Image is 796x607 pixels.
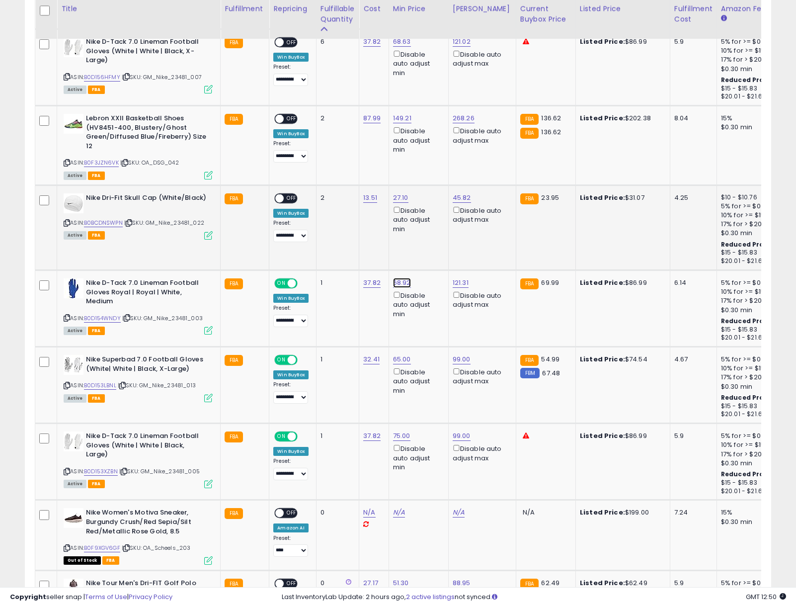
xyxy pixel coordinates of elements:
small: FBA [225,278,243,289]
div: ASIN: [64,355,213,401]
b: Lebron XXII Basketball Shoes (HV8451-400, Blustery/Ghost Green/Diffused Blue/Fireberry) Size 12 [86,114,207,153]
div: Preset: [273,220,309,242]
div: Disable auto adjust min [393,290,441,319]
img: 31UqvZXeM+L._SL40_.jpg [64,508,83,528]
div: Preset: [273,381,309,404]
small: FBA [225,114,243,125]
div: Preset: [273,305,309,327]
span: FBA [88,394,105,403]
a: 87.99 [363,113,381,123]
b: Reduced Prof. Rng. [721,76,786,84]
span: 54.99 [541,354,559,364]
span: | SKU: GM_Nike_23481_007 [122,73,202,81]
img: 41+brCaxXDL._SL40_.jpg [64,114,83,134]
b: Listed Price: [580,37,625,46]
div: Disable auto adjust max [453,205,508,224]
span: OFF [284,38,300,47]
div: $86.99 [580,37,662,46]
a: 268.26 [453,113,475,123]
div: Disable auto adjust min [393,366,441,395]
a: 121.02 [453,37,471,47]
b: Nike D-Tack 7.0 Lineman Football Gloves (White | White | Black, X-Large) [86,37,207,68]
b: Nike Women's Motiva Sneaker, Burgundy Crush/Red Sepia/Silt Red/Metallic Rose Gold, 8.5 [86,508,207,538]
a: B0BCDNSWPN [84,219,123,227]
a: B0D156HFMY [84,73,120,82]
div: 1 [320,432,351,440]
a: 65.00 [393,354,411,364]
b: Listed Price: [580,113,625,123]
b: Listed Price: [580,278,625,287]
small: FBA [520,278,539,289]
span: 136.62 [541,127,561,137]
a: N/A [453,508,465,518]
div: Win BuyBox [273,370,309,379]
div: ASIN: [64,193,213,239]
span: 136.62 [541,113,561,123]
div: $202.38 [580,114,662,123]
b: Nike D-Tack 7.0 Lineman Football Gloves (White | White | Black, Large) [86,432,207,462]
small: FBA [520,193,539,204]
div: Win BuyBox [273,129,309,138]
a: 68.63 [393,37,411,47]
div: $31.07 [580,193,662,202]
div: Current Buybox Price [520,3,571,24]
b: Reduced Prof. Rng. [721,240,786,249]
span: All listings currently available for purchase on Amazon [64,480,86,488]
div: 7.24 [674,508,709,517]
small: FBM [520,368,540,378]
div: Disable auto adjust max [453,125,508,145]
div: Preset: [273,64,309,86]
div: Min Price [393,3,444,14]
b: Nike D-Tack 7.0 Lineman Football Gloves Royal | Royal | White, Medium [86,278,207,309]
span: OFF [284,115,300,123]
div: Preset: [273,140,309,163]
div: 2 [320,193,351,202]
span: 69.99 [541,278,559,287]
span: 67.48 [542,368,560,378]
div: Disable auto adjust max [453,49,508,68]
div: Win BuyBox [273,53,309,62]
span: FBA [88,327,105,335]
small: FBA [520,355,539,366]
span: All listings currently available for purchase on Amazon [64,172,86,180]
div: seller snap | | [10,593,172,602]
a: B0D153LBNL [84,381,116,390]
div: Fulfillment [225,3,265,14]
a: 99.00 [453,431,471,441]
img: 41MIfL3uhHL._SL40_.jpg [64,278,83,298]
span: All listings currently available for purchase on Amazon [64,86,86,94]
span: | SKU: GM_Nike_23481_003 [122,314,203,322]
a: Privacy Policy [129,592,172,602]
div: Win BuyBox [273,209,309,218]
div: $74.54 [580,355,662,364]
small: FBA [520,114,539,125]
a: 45.82 [453,193,471,203]
div: Disable auto adjust max [453,290,508,309]
div: [PERSON_NAME] [453,3,512,14]
div: Preset: [273,458,309,480]
span: | SKU: OA_Scheels_203 [122,544,191,552]
a: 37.82 [363,431,381,441]
div: ASIN: [64,37,213,92]
small: FBA [520,128,539,139]
a: N/A [393,508,405,518]
b: Listed Price: [580,508,625,517]
div: 1 [320,278,351,287]
div: Preset: [273,535,309,557]
span: ON [275,279,288,288]
div: 5.9 [674,37,709,46]
div: Disable auto adjust min [393,125,441,154]
div: 5.9 [674,432,709,440]
div: Win BuyBox [273,294,309,303]
div: Fulfillment Cost [674,3,713,24]
div: ASIN: [64,508,213,563]
div: Disable auto adjust max [453,366,508,386]
div: Listed Price [580,3,666,14]
a: B0F3JZN6VK [84,159,119,167]
b: Reduced Prof. Rng. [721,470,786,478]
span: OFF [296,433,312,441]
small: FBA [225,37,243,48]
a: 32.41 [363,354,380,364]
small: FBA [225,508,243,519]
span: OFF [284,194,300,203]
